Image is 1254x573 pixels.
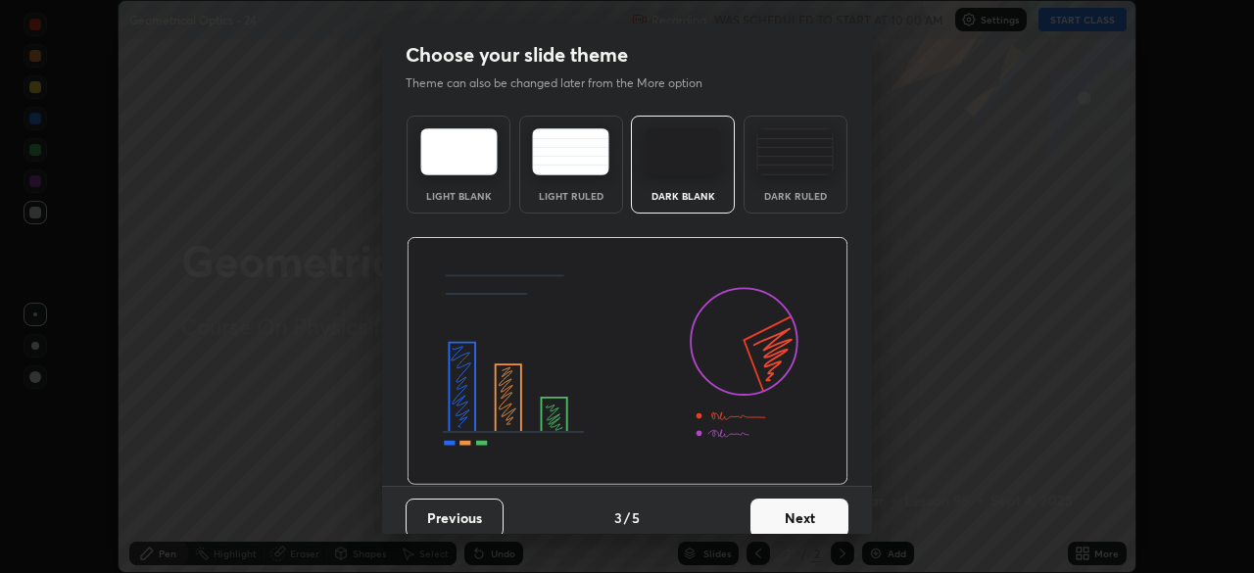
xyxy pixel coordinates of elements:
h4: 5 [632,507,640,528]
img: lightRuledTheme.5fabf969.svg [532,128,609,175]
p: Theme can also be changed later from the More option [406,74,723,92]
div: Light Blank [419,191,498,201]
div: Dark Blank [644,191,722,201]
h2: Choose your slide theme [406,42,628,68]
img: darkTheme.f0cc69e5.svg [645,128,722,175]
div: Dark Ruled [756,191,835,201]
h4: / [624,507,630,528]
button: Previous [406,499,504,538]
img: darkRuledTheme.de295e13.svg [756,128,834,175]
img: lightTheme.e5ed3b09.svg [420,128,498,175]
img: darkThemeBanner.d06ce4a2.svg [407,237,848,486]
button: Next [750,499,848,538]
div: Light Ruled [532,191,610,201]
h4: 3 [614,507,622,528]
